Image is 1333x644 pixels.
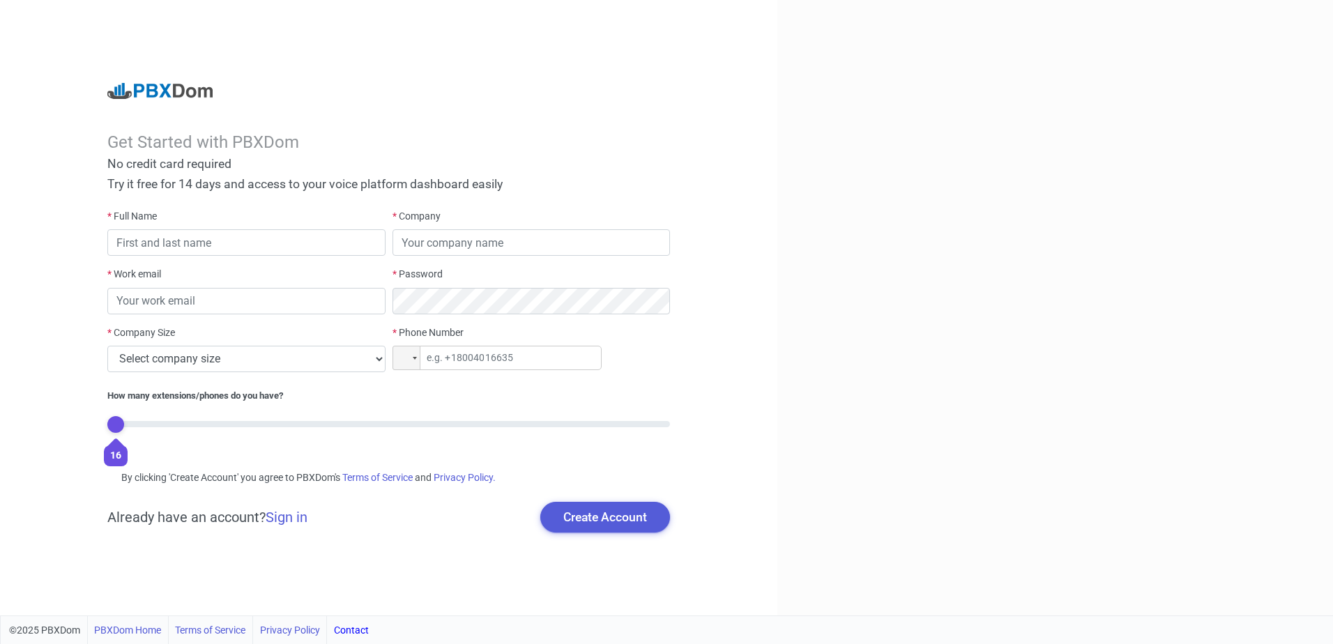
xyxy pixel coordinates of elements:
[434,472,496,483] a: Privacy Policy.
[260,616,320,644] a: Privacy Policy
[540,502,670,532] button: Create Account
[107,389,669,403] div: How many extensions/phones do you have?
[342,472,413,483] a: Terms of Service
[110,450,121,461] span: 16
[393,325,464,340] label: Phone Number
[266,509,307,526] a: Sign in
[94,616,161,644] a: PBXDom Home
[107,229,385,256] input: First and last name
[107,325,175,340] label: Company Size
[107,157,503,191] span: No credit card required Try it free for 14 days and access to your voice platform dashboard easily
[393,346,602,370] input: e.g. +18004016635
[334,616,369,644] a: Contact
[107,209,157,224] label: Full Name
[107,470,669,485] div: By clicking 'Create Account' you agree to PBXDom's and
[393,267,443,282] label: Password
[393,229,670,256] input: Your company name
[107,509,307,526] h5: Already have an account?
[393,209,441,224] label: Company
[107,288,385,314] input: Your work email
[107,267,161,282] label: Work email
[175,616,245,644] a: Terms of Service
[9,616,369,644] div: ©2025 PBXDom
[107,132,669,153] div: Get Started with PBXDom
